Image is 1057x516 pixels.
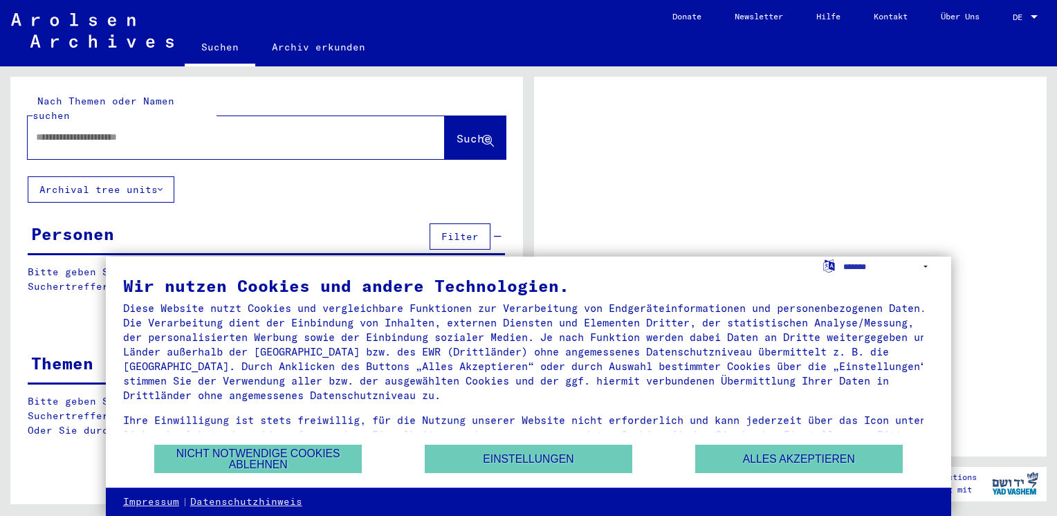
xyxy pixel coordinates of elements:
[28,176,174,203] button: Archival tree units
[430,223,490,250] button: Filter
[33,95,174,122] mat-label: Nach Themen oder Namen suchen
[154,445,362,473] button: Nicht notwendige Cookies ablehnen
[822,259,836,272] label: Sprache auswählen
[1013,12,1028,22] span: DE
[843,257,934,277] select: Sprache auswählen
[425,445,632,473] button: Einstellungen
[255,30,382,64] a: Archiv erkunden
[31,221,114,246] div: Personen
[441,230,479,243] span: Filter
[445,116,506,159] button: Suche
[989,466,1041,501] img: yv_logo.png
[28,265,505,294] p: Bitte geben Sie einen Suchbegriff ein oder nutzen Sie die Filter, um Suchertreffer zu erhalten.
[123,277,934,294] div: Wir nutzen Cookies und andere Technologien.
[28,394,506,438] p: Bitte geben Sie einen Suchbegriff ein oder nutzen Sie die Filter, um Suchertreffer zu erhalten. O...
[695,445,903,473] button: Alles akzeptieren
[123,301,934,403] div: Diese Website nutzt Cookies und vergleichbare Funktionen zur Verarbeitung von Endgeräteinformatio...
[123,495,179,509] a: Impressum
[123,413,934,457] div: Ihre Einwilligung ist stets freiwillig, für die Nutzung unserer Website nicht erforderlich und ka...
[11,13,174,48] img: Arolsen_neg.svg
[185,30,255,66] a: Suchen
[457,131,491,145] span: Suche
[190,495,302,509] a: Datenschutzhinweis
[31,351,93,376] div: Themen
